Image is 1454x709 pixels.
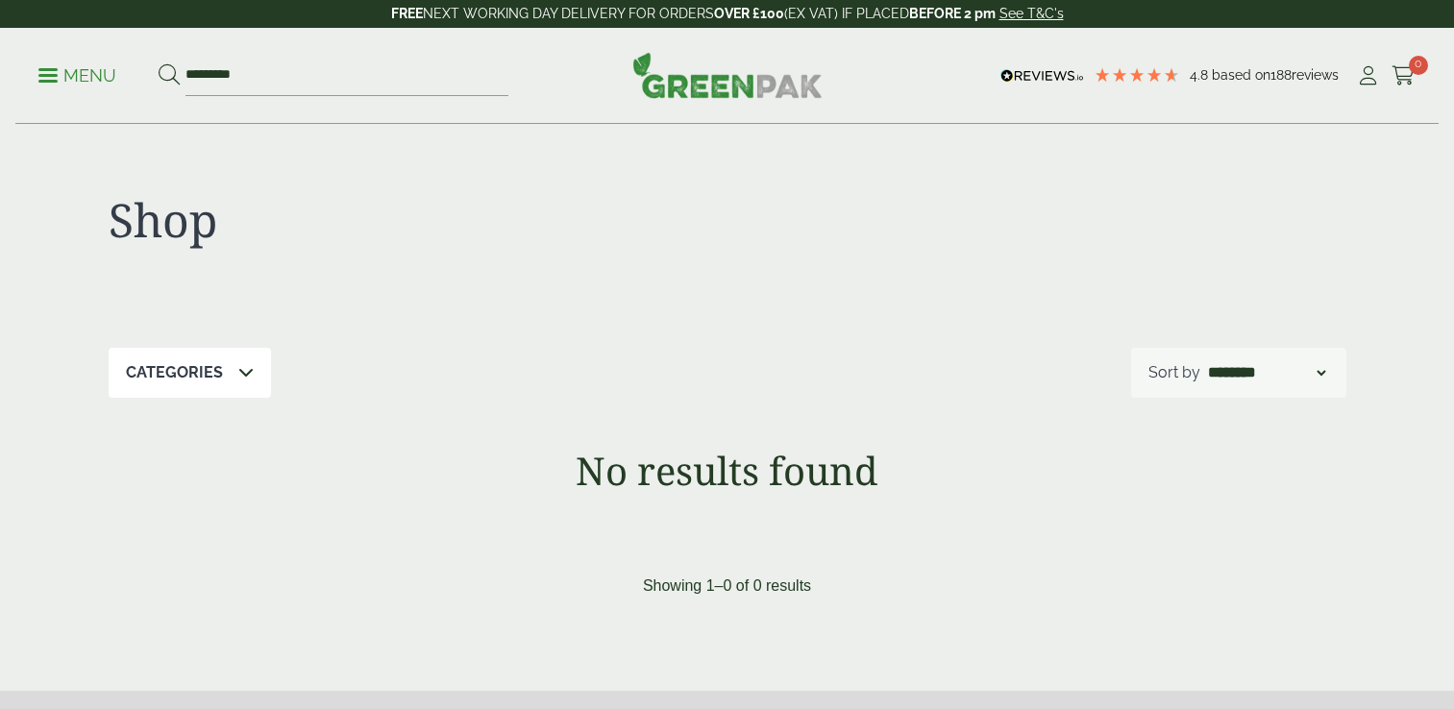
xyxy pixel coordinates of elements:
[999,6,1064,21] a: See T&C's
[38,64,116,84] a: Menu
[126,361,223,384] p: Categories
[1212,67,1270,83] span: Based on
[909,6,996,21] strong: BEFORE 2 pm
[1000,69,1084,83] img: REVIEWS.io
[1392,66,1416,86] i: Cart
[1409,56,1428,75] span: 0
[1270,67,1292,83] span: 188
[643,575,811,598] p: Showing 1–0 of 0 results
[109,192,727,248] h1: Shop
[1190,67,1212,83] span: 4.8
[1292,67,1339,83] span: reviews
[1356,66,1380,86] i: My Account
[1204,361,1329,384] select: Shop order
[57,448,1398,494] h1: No results found
[632,52,823,98] img: GreenPak Supplies
[38,64,116,87] p: Menu
[1392,61,1416,90] a: 0
[1148,361,1200,384] p: Sort by
[1094,66,1180,84] div: 4.79 Stars
[714,6,784,21] strong: OVER £100
[391,6,423,21] strong: FREE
